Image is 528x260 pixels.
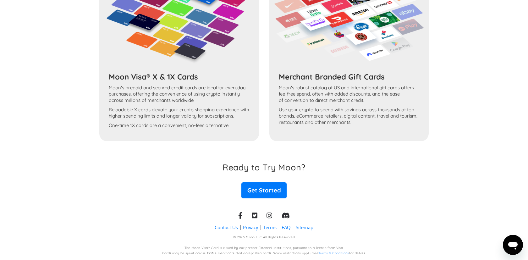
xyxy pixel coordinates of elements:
[215,224,238,231] a: Contact Us
[241,182,287,198] a: Get Started
[318,251,349,255] a: Terms & Conditions
[279,107,419,125] p: Use your crypto to spend with savings across thousands of top brands, eCommerce retailers, digita...
[279,72,419,81] h3: Merchant Branded Gift Cards
[233,235,295,240] div: © 2025 Moon LLC All Rights Reserved
[279,85,419,103] p: Moon's robust catalog of US and international gift cards offers fee-free spend, often with added ...
[282,224,291,231] a: FAQ
[184,246,344,251] div: The Moon Visa® Card is issued by our partner Financial Institutions, pursuant to a license from V...
[243,224,258,231] a: Privacy
[503,235,523,255] iframe: Button to launch messaging window
[263,224,277,231] a: Terms
[223,162,305,172] h3: Ready to Try Moon?
[162,251,366,256] div: Cards may be spent across 130M+ merchants that accept Visa cards. Some restrictions apply. See fo...
[296,224,313,231] a: Sitemap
